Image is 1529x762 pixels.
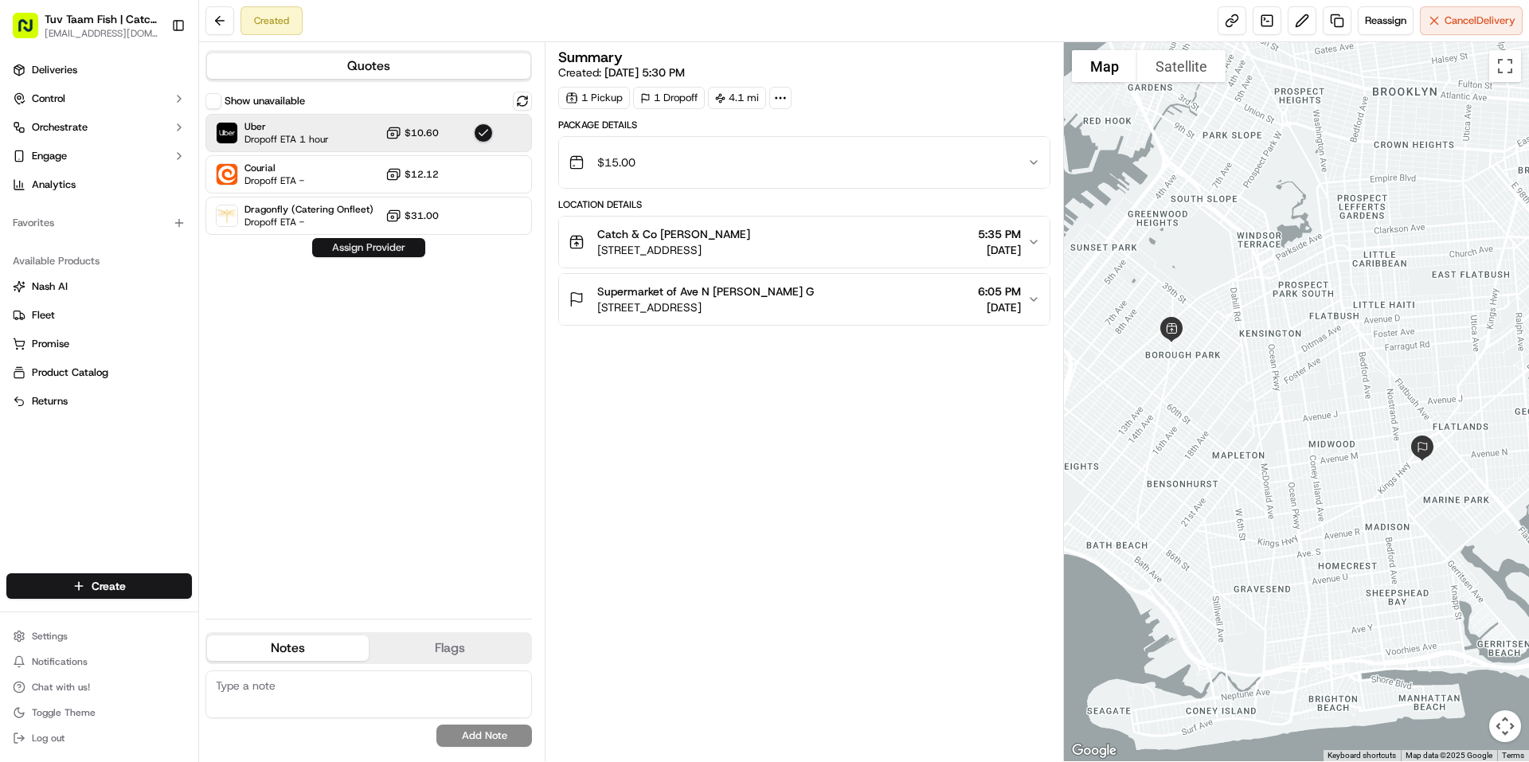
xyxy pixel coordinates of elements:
span: [DATE] [978,299,1021,315]
a: Terms (opens in new tab) [1502,751,1524,760]
img: Nash [16,16,48,48]
button: Nash AI [6,274,192,299]
button: $15.00 [559,137,1049,188]
button: Tuv Taam Fish | Catch & Co. [45,11,158,27]
button: Fleet [6,303,192,328]
button: Settings [6,625,192,647]
span: $31.00 [405,209,439,222]
a: Nash AI [13,279,186,294]
span: Dropoff ETA - [244,216,356,229]
span: Log out [32,732,65,744]
a: Deliveries [6,57,192,83]
span: Dragonfly (Catering Onfleet) [244,203,373,216]
span: Uber [244,120,329,133]
button: Product Catalog [6,360,192,385]
button: Assign Provider [312,238,425,257]
button: CancelDelivery [1420,6,1523,35]
button: Log out [6,727,192,749]
button: Tuv Taam Fish | Catch & Co.[EMAIL_ADDRESS][DOMAIN_NAME] [6,6,165,45]
span: $12.12 [405,168,439,181]
button: Reassign [1358,6,1414,35]
button: Supermarket of Ave N [PERSON_NAME] G[STREET_ADDRESS]6:05 PM[DATE] [559,274,1049,325]
span: Fleet [32,308,55,322]
img: Google [1068,741,1120,761]
button: Notes [207,635,369,661]
button: Create [6,573,192,599]
span: Notifications [32,655,88,668]
button: Promise [6,331,192,357]
button: Toggle Theme [6,701,192,724]
p: Welcome 👋 [16,64,290,89]
a: 💻API Documentation [128,225,262,253]
span: $15.00 [597,154,635,170]
button: $10.60 [385,125,439,141]
button: Returns [6,389,192,414]
div: 4.1 mi [708,87,766,109]
div: We're available if you need us! [54,168,201,181]
span: Created: [558,64,685,80]
button: Chat with us! [6,676,192,698]
a: Open this area in Google Maps (opens a new window) [1068,741,1120,761]
button: Orchestrate [6,115,192,140]
span: Knowledge Base [32,231,122,247]
div: 1 Dropoff [633,87,705,109]
span: Dropoff ETA 1 hour [244,133,329,146]
span: Reassign [1365,14,1406,28]
button: Control [6,86,192,111]
span: 6:05 PM [978,283,1021,299]
button: Keyboard shortcuts [1328,750,1396,761]
span: $10.60 [405,127,439,139]
span: Toggle Theme [32,706,96,719]
span: Create [92,578,126,594]
span: 5:35 PM [978,226,1021,242]
button: Flags [369,635,530,661]
span: Returns [32,394,68,408]
button: Engage [6,143,192,169]
button: Toggle fullscreen view [1489,50,1521,82]
span: Supermarket of Ave N [PERSON_NAME] G [597,283,814,299]
span: Control [32,92,65,106]
span: Orchestrate [32,120,88,135]
button: Show street map [1072,50,1137,82]
span: Courial [244,162,304,174]
h3: Summary [558,50,623,64]
span: API Documentation [151,231,256,247]
span: Deliveries [32,63,77,77]
span: Product Catalog [32,365,108,380]
img: 1736555255976-a54dd68f-1ca7-489b-9aae-adbdc363a1c4 [16,152,45,181]
a: Product Catalog [13,365,186,380]
a: Fleet [13,308,186,322]
span: [DATE] 5:30 PM [604,65,685,80]
span: Chat with us! [32,681,90,694]
a: Powered byPylon [112,269,193,282]
span: [DATE] [978,242,1021,258]
img: Courial [217,164,237,185]
span: [STREET_ADDRESS] [597,299,814,315]
span: Analytics [32,178,76,192]
button: Catch & Co [PERSON_NAME][STREET_ADDRESS]5:35 PM[DATE] [559,217,1049,268]
label: Show unavailable [225,94,305,108]
button: Start new chat [271,157,290,176]
span: Map data ©2025 Google [1406,751,1492,760]
div: Package Details [558,119,1050,131]
div: Location Details [558,198,1050,211]
span: Settings [32,630,68,643]
input: Got a question? Start typing here... [41,103,287,119]
span: Promise [32,337,69,351]
div: Available Products [6,248,192,274]
span: Cancel Delivery [1445,14,1515,28]
button: Show satellite imagery [1137,50,1226,82]
button: $12.12 [385,166,439,182]
button: [EMAIL_ADDRESS][DOMAIN_NAME] [45,27,158,40]
div: Start new chat [54,152,261,168]
div: 💻 [135,233,147,245]
div: 📗 [16,233,29,245]
span: Nash AI [32,279,68,294]
button: Notifications [6,651,192,673]
a: Analytics [6,172,192,197]
a: Returns [13,394,186,408]
div: Favorites [6,210,192,236]
a: 📗Knowledge Base [10,225,128,253]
